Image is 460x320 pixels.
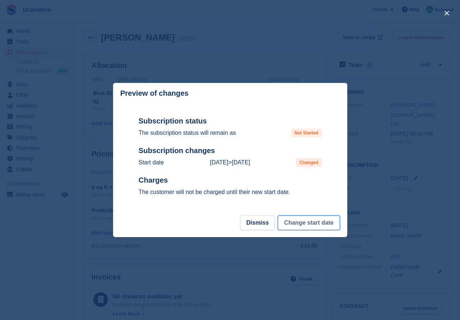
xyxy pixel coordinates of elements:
[139,146,322,155] h2: Subscription changes
[240,216,275,230] button: Dismiss
[441,7,453,19] button: close
[278,216,340,230] button: Change start date
[232,159,250,165] time: 2025-08-26 23:00:00 UTC
[210,159,228,165] time: 2025-08-23 23:00:00 UTC
[139,117,322,126] h2: Subscription status
[139,176,322,185] h2: Charges
[296,158,321,167] span: Changed
[120,89,189,98] p: Preview of changes
[291,129,322,137] span: Not Started
[139,158,164,167] p: Start date
[139,188,322,197] p: The customer will not be charged until their new start date.
[139,129,236,137] p: The subscription status will remain as
[210,158,250,167] p: >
